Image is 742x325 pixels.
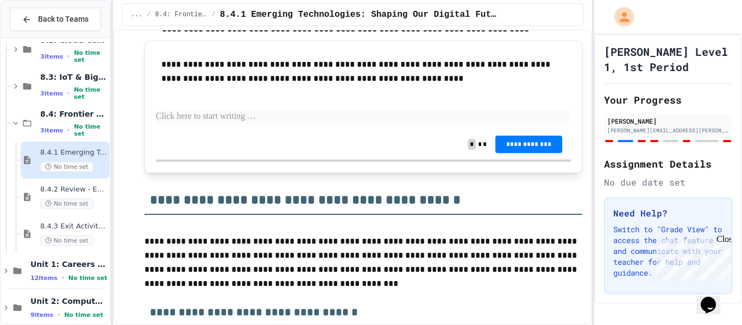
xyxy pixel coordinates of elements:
[40,185,108,194] span: 8.4.2 Review - Emerging Technologies: Shaping Our Digital Future
[607,126,729,135] div: [PERSON_NAME][EMAIL_ADDRESS][PERSON_NAME][DOMAIN_NAME]
[67,52,70,61] span: •
[603,4,637,29] div: My Account
[38,14,89,25] span: Back to Teams
[220,8,498,21] span: 8.4.1 Emerging Technologies: Shaping Our Digital Future
[40,222,108,231] span: 8.4.3 Exit Activity - Future Tech Challenge
[147,10,150,19] span: /
[40,53,63,60] span: 3 items
[64,311,103,318] span: No time set
[74,123,108,137] span: No time set
[604,92,732,107] h2: Your Progress
[40,109,108,119] span: 8.4: Frontier Tech Spotlight
[40,127,63,134] span: 3 items
[604,176,732,189] div: No due date set
[40,162,93,172] span: No time set
[67,89,70,98] span: •
[652,234,731,281] iframe: chat widget
[74,86,108,100] span: No time set
[607,116,729,126] div: [PERSON_NAME]
[4,4,75,69] div: Chat with us now!Close
[30,311,53,318] span: 9 items
[613,224,723,278] p: Switch to "Grade View" to access the chat feature and communicate with your teacher for help and ...
[58,310,60,319] span: •
[68,275,108,282] span: No time set
[212,10,216,19] span: /
[604,44,732,74] h1: [PERSON_NAME] Level 1, 1st Period
[613,207,723,220] h3: Need Help?
[40,235,93,246] span: No time set
[74,49,108,63] span: No time set
[30,259,108,269] span: Unit 1: Careers & Professionalism
[155,10,207,19] span: 8.4: Frontier Tech Spotlight
[40,148,108,157] span: 8.4.1 Emerging Technologies: Shaping Our Digital Future
[40,199,93,209] span: No time set
[10,8,101,31] button: Back to Teams
[67,126,70,135] span: •
[40,72,108,82] span: 8.3: IoT & Big Data
[40,90,63,97] span: 3 items
[30,275,58,282] span: 12 items
[62,273,64,282] span: •
[131,10,143,19] span: ...
[30,296,108,306] span: Unit 2: Computational Thinking & Problem-Solving
[696,282,731,314] iframe: chat widget
[604,156,732,171] h2: Assignment Details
